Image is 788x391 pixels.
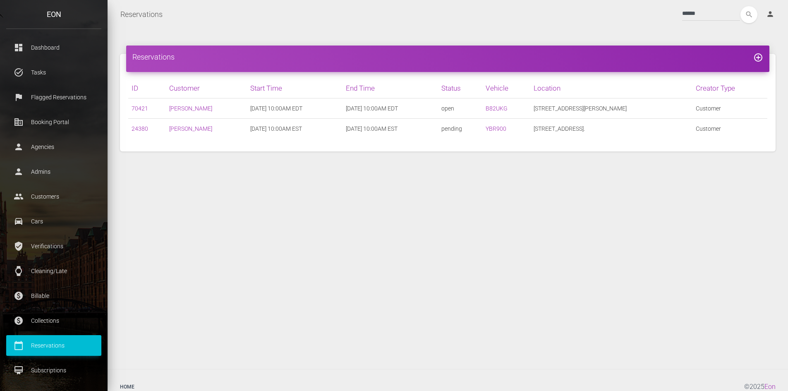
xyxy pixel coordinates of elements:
a: B82UKG [486,105,508,112]
p: Dashboard [12,41,95,54]
th: Creator Type [692,78,767,98]
a: corporate_fare Booking Portal [6,112,101,132]
a: Eon [764,383,776,391]
a: task_alt Tasks [6,62,101,83]
button: search [740,6,757,23]
th: Customer [166,78,247,98]
td: [DATE] 10:00AM EDT [247,98,343,119]
p: Reservations [12,339,95,352]
a: dashboard Dashboard [6,37,101,58]
th: Location [530,78,692,98]
a: Reservations [120,4,163,25]
td: pending [438,119,482,139]
i: person [766,10,774,18]
p: Cars [12,215,95,228]
p: Agencies [12,141,95,153]
a: person Agencies [6,137,101,157]
td: [STREET_ADDRESS]. [530,119,692,139]
p: Verifications [12,240,95,252]
a: paid Collections [6,310,101,331]
td: [DATE] 10:00AM EST [247,119,343,139]
p: Flagged Reservations [12,91,95,103]
p: Customers [12,190,95,203]
td: Customer [692,98,767,119]
th: Status [438,78,482,98]
p: Booking Portal [12,116,95,128]
p: Subscriptions [12,364,95,377]
p: Cleaning/Late [12,265,95,277]
p: Admins [12,166,95,178]
a: [PERSON_NAME] [169,105,212,112]
a: YBR900 [486,125,506,132]
td: Customer [692,119,767,139]
th: ID [128,78,166,98]
a: card_membership Subscriptions [6,360,101,381]
a: [PERSON_NAME] [169,125,212,132]
a: drive_eta Cars [6,211,101,232]
a: 24380 [132,125,148,132]
a: paid Billable [6,285,101,306]
p: Tasks [12,66,95,79]
td: [STREET_ADDRESS][PERSON_NAME] [530,98,692,119]
h4: Reservations [132,52,763,62]
a: calendar_today Reservations [6,335,101,356]
th: Vehicle [482,78,530,98]
td: [DATE] 10:00AM EDT [343,98,438,119]
i: add_circle_outline [753,53,763,62]
a: people Customers [6,186,101,207]
a: person [760,6,782,23]
td: [DATE] 10:00AM EST [343,119,438,139]
a: 70421 [132,105,148,112]
th: Start Time [247,78,343,98]
td: open [438,98,482,119]
p: Collections [12,314,95,327]
p: Billable [12,290,95,302]
a: person Admins [6,161,101,182]
th: End Time [343,78,438,98]
a: flag Flagged Reservations [6,87,101,108]
a: verified_user Verifications [6,236,101,257]
a: add_circle_outline [753,53,763,61]
a: watch Cleaning/Late [6,261,101,281]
